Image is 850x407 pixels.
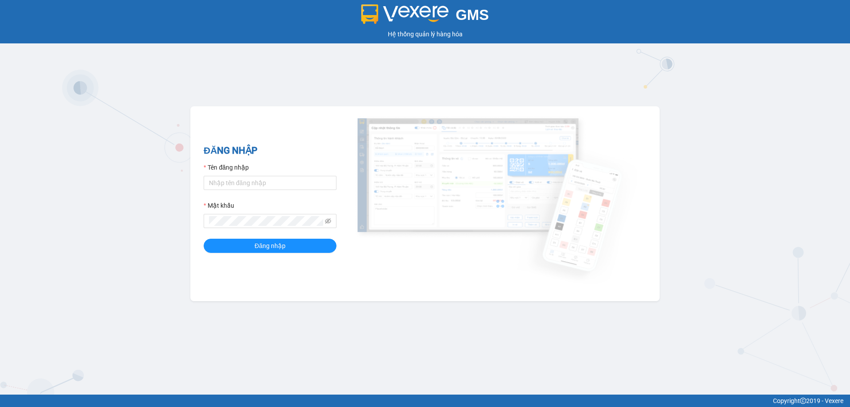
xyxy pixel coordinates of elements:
button: Đăng nhập [204,239,336,253]
div: Copyright 2019 - Vexere [7,396,843,406]
label: Mật khẩu [204,201,234,210]
h2: ĐĂNG NHẬP [204,143,336,158]
input: Tên đăng nhập [204,176,336,190]
a: GMS [361,13,489,20]
span: GMS [456,7,489,23]
input: Mật khẩu [209,216,323,226]
div: Hệ thống quản lý hàng hóa [2,29,848,39]
span: eye-invisible [325,218,331,224]
label: Tên đăng nhập [204,163,249,172]
span: Đăng nhập [255,241,286,251]
img: logo 2 [361,4,449,24]
span: copyright [800,398,806,404]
